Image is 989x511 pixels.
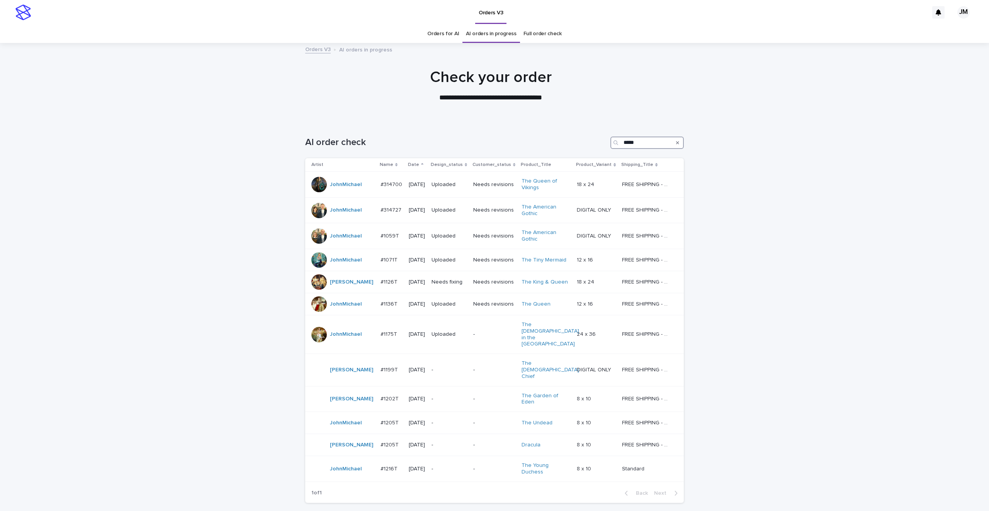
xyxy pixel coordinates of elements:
a: The [DEMOGRAPHIC_DATA] Chief [522,360,579,379]
img: stacker-logo-s-only.png [15,5,31,20]
p: [DATE] [409,301,425,308]
p: Design_status [431,161,463,169]
p: #1136T [381,299,399,308]
p: Uploaded [432,207,467,214]
p: #1205T [381,418,400,426]
p: 18 x 24 [577,277,596,285]
p: Uploaded [432,331,467,338]
a: The Garden of Eden [522,393,570,406]
p: FREE SHIPPING - preview in 1-2 business days, after your approval delivery will take 5-10 b.d. [622,365,672,373]
p: 1 of 1 [305,484,328,502]
p: Uploaded [432,257,467,263]
p: Artist [311,161,323,169]
p: - [473,396,515,402]
p: AI orders in progress [339,45,392,53]
tr: JohnMichael #314700#314700 [DATE]UploadedNeeds revisionsThe Queen of Vikings 18 x 2418 x 24 FREE ... [305,172,684,198]
p: [DATE] [409,442,425,448]
p: #1202T [381,394,400,402]
a: AI orders in progress [466,25,517,43]
p: FREE SHIPPING - preview in 1-2 business days, after your approval delivery will take 5-10 b.d. [622,394,672,402]
a: Orders V3 [305,44,331,53]
p: Needs revisions [473,301,515,308]
a: JohnMichael [330,420,362,426]
a: The Queen [522,301,551,308]
p: FREE SHIPPING - preview in 1-2 business days, after your approval delivery will take 5-10 b.d. [622,418,672,426]
p: Customer_status [472,161,511,169]
a: Dracula [522,442,540,448]
tr: JohnMichael #1059T#1059T [DATE]UploadedNeeds revisionsThe American Gothic DIGITAL ONLYDIGITAL ONL... [305,223,684,249]
span: Next [654,490,671,496]
p: [DATE] [409,331,425,338]
p: Standard [622,464,646,472]
p: Uploaded [432,233,467,239]
p: [DATE] [409,396,425,402]
p: Product_Variant [576,161,612,169]
p: #1199T [381,365,399,373]
tr: [PERSON_NAME] #1199T#1199T [DATE]--The [DEMOGRAPHIC_DATA] Chief DIGITAL ONLYDIGITAL ONLY FREE SHI... [305,354,684,386]
p: #1126T [381,277,399,285]
a: JohnMichael [330,257,362,263]
span: Back [631,490,648,496]
p: - [432,466,467,472]
p: FREE SHIPPING - preview in 1-2 business days, after your approval delivery will take 5-10 b.d. [622,299,672,308]
p: #1205T [381,440,400,448]
a: The Tiny Mermaid [522,257,566,263]
p: Uploaded [432,301,467,308]
p: - [432,396,467,402]
p: - [473,367,515,373]
p: #314727 [381,205,403,214]
p: Date [408,161,419,169]
p: Product_Title [521,161,551,169]
a: The Undead [522,420,552,426]
a: JohnMichael [330,233,362,239]
p: FREE SHIPPING - preview in 1-2 business days, after your approval delivery will take 5-10 b.d. [622,277,672,285]
p: - [432,420,467,426]
div: JM [957,6,970,19]
tr: JohnMichael #1205T#1205T [DATE]--The Undead 8 x 108 x 10 FREE SHIPPING - preview in 1-2 business ... [305,412,684,434]
a: JohnMichael [330,331,362,338]
p: [DATE] [409,367,425,373]
button: Back [619,490,651,497]
p: - [473,420,515,426]
p: [DATE] [409,233,425,239]
button: Next [651,490,684,497]
p: FREE SHIPPING - preview in 1-2 business days, after your approval delivery will take 5-10 b.d. [622,330,672,338]
tr: JohnMichael #1216T#1216T [DATE]--The Young Duchess 8 x 108 x 10 StandardStandard [305,456,684,482]
p: #1059T [381,231,401,239]
p: 24 x 36 [577,330,597,338]
p: [DATE] [409,257,425,263]
p: - [473,331,515,338]
tr: JohnMichael #1071T#1071T [DATE]UploadedNeeds revisionsThe Tiny Mermaid 12 x 1612 x 16 FREE SHIPPI... [305,249,684,271]
p: FREE SHIPPING - preview in 1-2 business days, after your approval delivery will take 5-10 b.d. [622,231,672,239]
p: 18 x 24 [577,180,596,188]
p: 8 x 10 [577,418,593,426]
a: [PERSON_NAME] [330,442,373,448]
p: - [432,367,467,373]
a: The Young Duchess [522,462,570,475]
a: JohnMichael [330,207,362,214]
p: #314700 [381,180,404,188]
p: FREE SHIPPING - preview in 1-2 business days, after your approval delivery will take 5-10 b.d. [622,440,672,448]
h1: Check your order [301,68,680,87]
a: Orders for AI [427,25,459,43]
tr: [PERSON_NAME] #1205T#1205T [DATE]--Dracula 8 x 108 x 10 FREE SHIPPING - preview in 1-2 business d... [305,434,684,456]
p: DIGITAL ONLY [577,205,613,214]
p: #1216T [381,464,399,472]
input: Search [610,137,684,149]
a: [PERSON_NAME] [330,396,373,402]
a: Full order check [523,25,562,43]
p: 12 x 16 [577,255,595,263]
p: FREE SHIPPING - preview in 1-2 business days, after your approval delivery will take 5-10 b.d. [622,180,672,188]
p: [DATE] [409,420,425,426]
p: FREE SHIPPING - preview in 1-2 business days, after your approval delivery will take 5-10 b.d. [622,205,672,214]
p: 12 x 16 [577,299,595,308]
p: Needs revisions [473,207,515,214]
p: - [473,466,515,472]
p: Uploaded [432,181,467,188]
p: FREE SHIPPING - preview in 1-2 business days, after your approval delivery will take 5-10 b.d. [622,255,672,263]
p: DIGITAL ONLY [577,231,613,239]
a: The [DEMOGRAPHIC_DATA] in the [GEOGRAPHIC_DATA] [522,321,579,347]
a: The American Gothic [522,204,570,217]
p: Needs revisions [473,233,515,239]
